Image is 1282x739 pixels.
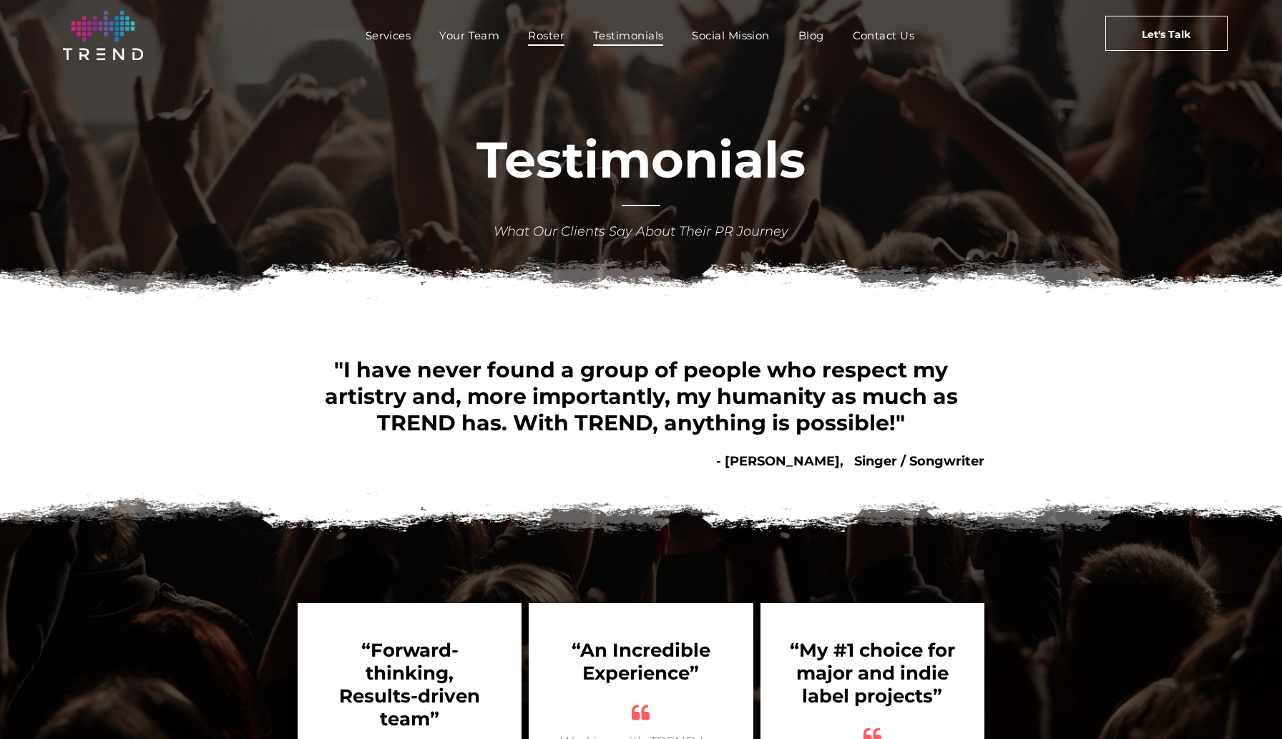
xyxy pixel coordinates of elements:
a: Testimonials [579,25,677,46]
div: What Our Clients Say About Their PR Journey [430,222,852,241]
a: Blog [784,25,838,46]
a: Social Mission [677,25,783,46]
b: - [PERSON_NAME], Singer / Songwriter [716,453,984,469]
iframe: Chat Widget [1024,573,1282,739]
span: Roster [528,25,564,46]
a: Let's Talk [1105,16,1228,51]
span: "I have never found a group of people who respect my artistry and, more importantly, my humanity ... [325,357,958,436]
img: logo [63,11,143,60]
a: Roster [514,25,579,46]
a: Contact Us [838,25,929,46]
a: Services [351,25,426,46]
span: Let's Talk [1142,16,1190,52]
b: “My #1 choice for major and indie label projects” [790,639,955,707]
b: “An Incredible Experience” [572,639,710,685]
b: “Forward-thinking, Results-driven team” [339,639,480,730]
a: Your Team [425,25,514,46]
font: Testimonials [476,129,806,190]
